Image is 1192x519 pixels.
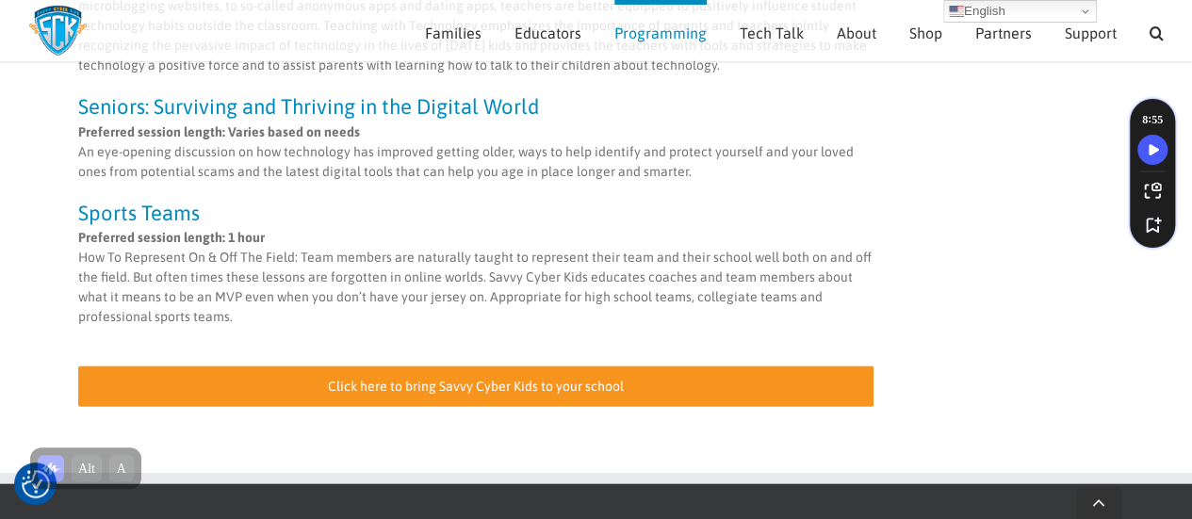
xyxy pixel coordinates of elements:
[949,4,964,19] img: en
[78,366,874,407] a: Click here to bring Savvy Cyber Kids to your school
[78,230,265,245] strong: Preferred session length: 1 hour
[909,25,942,41] span: Shop
[514,25,581,41] span: Educators
[22,470,50,498] button: Consent Preferences
[78,122,874,182] p: An eye-opening discussion on how technology has improved getting older, ways to help identify and...
[22,470,50,498] img: Revisit consent button
[614,25,707,41] span: Programming
[78,96,874,117] h3: Seniors: Surviving and Thriving in the Digital World
[425,25,482,41] span: Families
[78,203,874,223] h3: Sports Teams
[328,379,624,395] span: Click here to bring Savvy Cyber Kids to your school
[28,5,88,57] img: Savvy Cyber Kids Logo
[740,25,804,41] span: Tech Talk
[78,228,874,327] p: How To Represent On & Off The Field: Team members are naturally taught to represent their team an...
[78,124,360,139] strong: Preferred session length: Varies based on needs
[975,25,1032,41] span: Partners
[837,25,876,41] span: About
[1065,25,1117,41] span: Support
